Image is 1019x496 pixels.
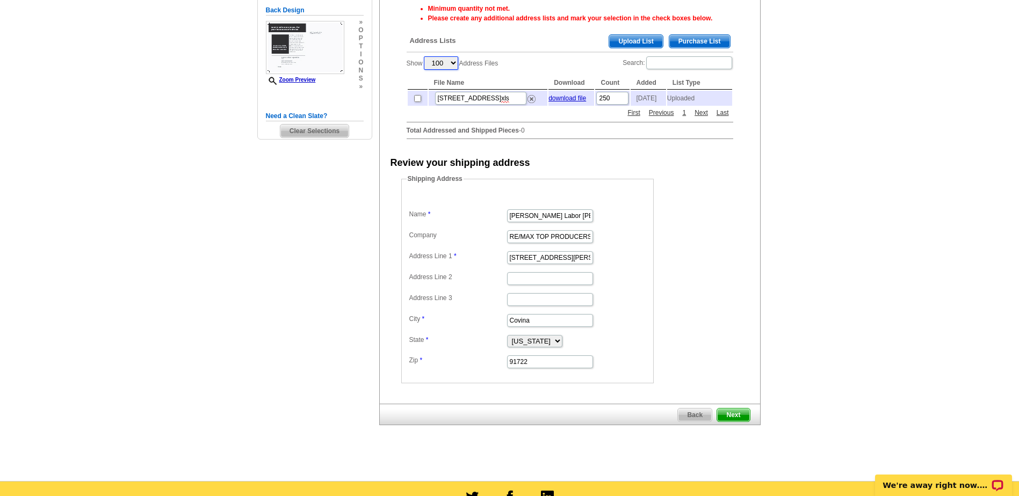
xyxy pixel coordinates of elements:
label: Address Line 3 [409,293,506,303]
img: small-thumb.jpg [266,21,344,74]
label: City [409,314,506,324]
span: Clear Selections [280,125,349,137]
a: Previous [646,108,677,118]
a: Zoom Preview [266,77,316,83]
div: Review your shipping address [391,156,530,170]
select: ShowAddress Files [424,56,458,70]
li: Please create any additional address lists and mark your selection in the check boxes below. [428,13,733,23]
span: » [358,83,363,91]
label: Address Line 2 [409,272,506,282]
span: t [358,42,363,50]
li: Minimum quantity not met. [428,4,733,13]
label: Address Line 1 [409,251,506,261]
span: Address Lists [410,36,456,46]
a: download file [548,94,586,102]
h5: Need a Clean Slate? [266,111,364,121]
strong: Total Addressed and Shipped Pieces [407,127,519,134]
span: s [358,75,363,83]
a: Last [714,108,732,118]
label: Company [409,230,506,240]
a: Back [677,408,712,422]
label: Show Address Files [407,55,498,71]
label: Name [409,209,506,219]
legend: Shipping Address [407,174,464,184]
span: Back [678,409,712,421]
th: Count [595,76,630,90]
td: [DATE] [631,91,666,106]
span: Next [717,409,749,421]
iframe: LiveChat chat widget [868,462,1019,496]
span: p [358,34,363,42]
th: List Type [667,76,732,90]
span: Upload List [609,35,662,48]
img: delete.png [527,95,536,103]
label: Zip [409,355,506,365]
a: Remove this list [527,93,536,100]
th: Added [631,76,666,90]
input: Search: [646,56,732,69]
span: o [358,59,363,67]
th: Download [548,76,594,90]
a: First [625,108,642,118]
span: n [358,67,363,75]
a: 1 [680,108,689,118]
a: Next [692,108,711,118]
span: Purchase List [669,35,730,48]
span: i [358,50,363,59]
span: 0 [521,127,525,134]
span: » [358,18,363,26]
th: File Name [429,76,548,90]
span: o [358,26,363,34]
label: Search: [623,55,733,70]
h5: Back Design [266,5,364,16]
label: State [409,335,506,345]
td: Uploaded [667,91,732,106]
